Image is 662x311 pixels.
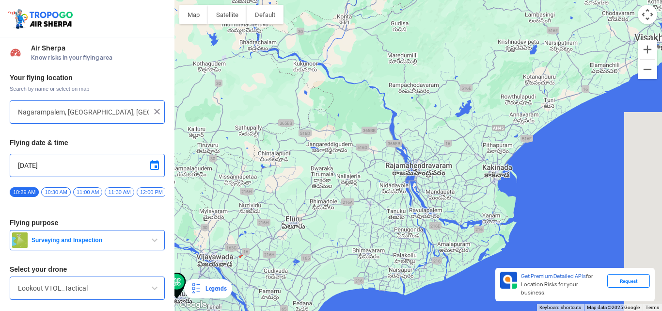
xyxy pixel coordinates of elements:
[10,47,21,58] img: Risk Scores
[10,266,165,273] h3: Select your drone
[31,44,165,52] span: Air Sherpa
[607,274,650,288] div: Request
[41,187,70,197] span: 10:30 AM
[177,298,209,311] a: Open this area in Google Maps (opens a new window)
[18,106,149,118] input: Search your flying location
[521,273,586,279] span: Get Premium Detailed APIs
[179,5,208,24] button: Show street map
[177,298,209,311] img: Google
[10,74,165,81] h3: Your flying location
[638,60,657,79] button: Zoom out
[73,187,102,197] span: 11:00 AM
[500,272,517,289] img: Premium APIs
[18,282,157,294] input: Search by name or Brand
[10,187,39,197] span: 10:29 AM
[152,107,162,116] img: ic_close.png
[10,230,165,250] button: Surveying and Inspection
[105,187,134,197] span: 11:30 AM
[638,5,657,24] button: Map camera controls
[202,283,226,295] div: Legends
[517,272,607,297] div: for Location Risks for your business.
[539,304,581,311] button: Keyboard shortcuts
[208,5,247,24] button: Show satellite imagery
[638,40,657,59] button: Zoom in
[190,283,202,295] img: Legends
[31,54,165,62] span: Know risks in your flying area
[137,187,166,197] span: 12:00 PM
[28,236,149,244] span: Surveying and Inspection
[10,139,165,146] h3: Flying date & time
[10,219,165,226] h3: Flying purpose
[7,7,76,30] img: ic_tgdronemaps.svg
[646,305,659,310] a: Terms
[587,305,640,310] span: Map data ©2025 Google
[10,85,165,93] span: Search by name or select on map
[18,160,157,171] input: Select Date
[12,232,28,248] img: survey.png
